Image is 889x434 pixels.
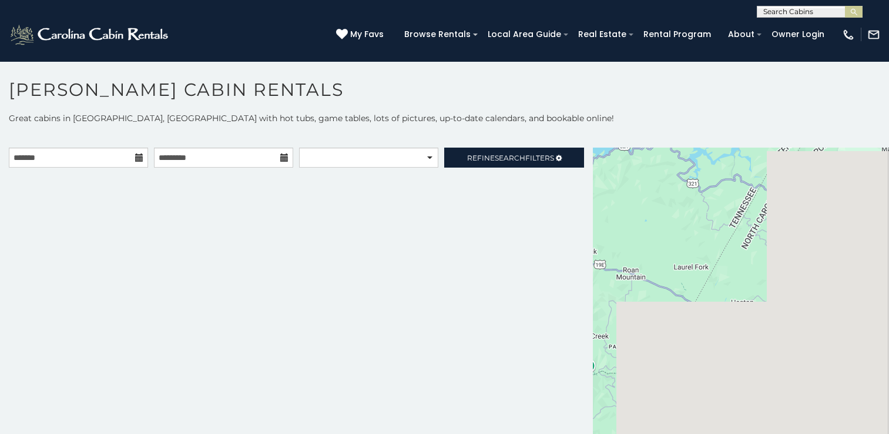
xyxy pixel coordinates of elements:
[9,23,172,46] img: White-1-2.png
[467,153,554,162] span: Refine Filters
[766,25,830,44] a: Owner Login
[495,153,525,162] span: Search
[842,28,855,41] img: phone-regular-white.png
[336,28,387,41] a: My Favs
[572,25,632,44] a: Real Estate
[444,148,583,168] a: RefineSearchFilters
[398,25,477,44] a: Browse Rentals
[482,25,567,44] a: Local Area Guide
[638,25,717,44] a: Rental Program
[867,28,880,41] img: mail-regular-white.png
[722,25,760,44] a: About
[350,28,384,41] span: My Favs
